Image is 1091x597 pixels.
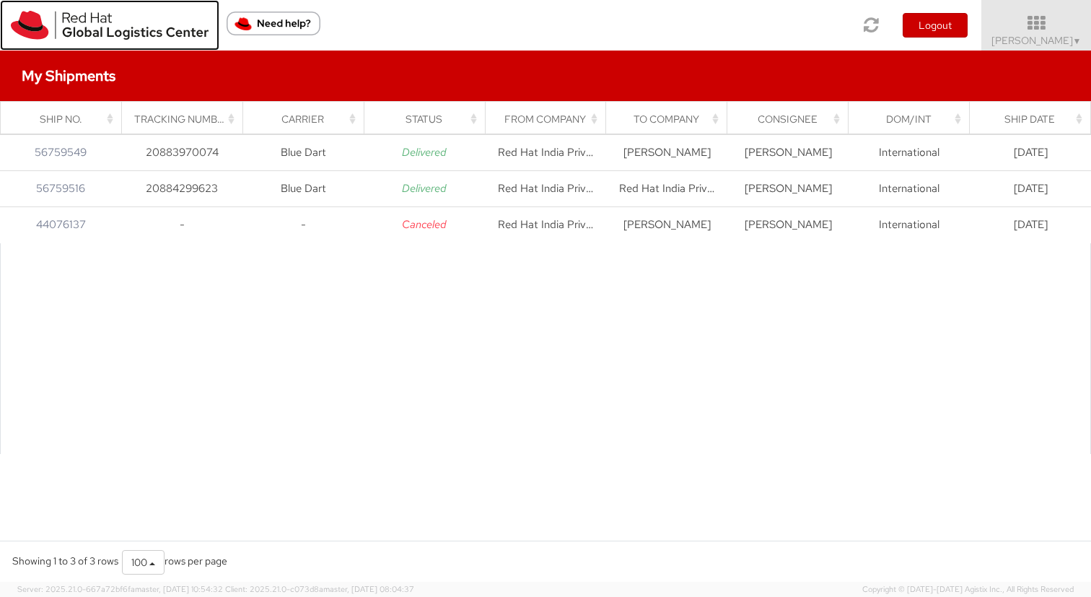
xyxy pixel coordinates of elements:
a: 44076137 [36,217,86,232]
td: International [849,171,970,207]
span: [PERSON_NAME] [991,34,1082,47]
button: Logout [903,13,968,38]
div: Tracking Number [134,112,237,126]
td: Red Hat India Private Limited [485,135,606,171]
td: Red Hat India Private Limited [485,207,606,243]
div: Carrier [255,112,359,126]
i: Delivered [402,181,447,196]
div: rows per page [122,550,227,575]
div: Dom/Int [862,112,965,126]
button: 100 [122,550,165,575]
td: [DATE] [970,171,1091,207]
td: 20883970074 [121,135,242,171]
div: Status [377,112,480,126]
i: Delivered [402,145,447,160]
td: Red Hat India Private Limited [606,171,727,207]
td: - [121,207,242,243]
div: Ship Date [983,112,1087,126]
span: 100 [131,556,147,569]
td: [DATE] [970,135,1091,171]
td: 20884299623 [121,171,242,207]
td: Blue Dart [242,171,364,207]
button: Need help? [227,12,320,35]
span: master, [DATE] 08:04:37 [323,584,414,594]
span: Client: 2025.21.0-c073d8a [225,584,414,594]
td: International [849,135,970,171]
span: master, [DATE] 10:54:32 [135,584,223,594]
td: [PERSON_NAME] [727,135,849,171]
td: [PERSON_NAME] [606,207,727,243]
a: 56759549 [35,145,87,160]
td: [PERSON_NAME] [727,207,849,243]
span: Showing 1 to 3 of 3 rows [12,554,118,567]
div: Consignee [740,112,844,126]
a: 56759516 [36,181,85,196]
h4: My Shipments [22,68,115,84]
td: Blue Dart [242,135,364,171]
span: Copyright © [DATE]-[DATE] Agistix Inc., All Rights Reserved [862,584,1074,596]
td: International [849,207,970,243]
td: Red Hat India Private Limited [485,171,606,207]
td: [DATE] [970,207,1091,243]
div: From Company [498,112,601,126]
td: - [242,207,364,243]
span: ▼ [1073,35,1082,47]
td: [PERSON_NAME] [727,171,849,207]
span: Server: 2025.21.0-667a72bf6fa [17,584,223,594]
td: [PERSON_NAME] [606,135,727,171]
div: Ship No. [14,112,117,126]
i: Canceled [402,217,447,232]
img: rh-logistics-00dfa346123c4ec078e1.svg [11,11,209,40]
div: To Company [619,112,722,126]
